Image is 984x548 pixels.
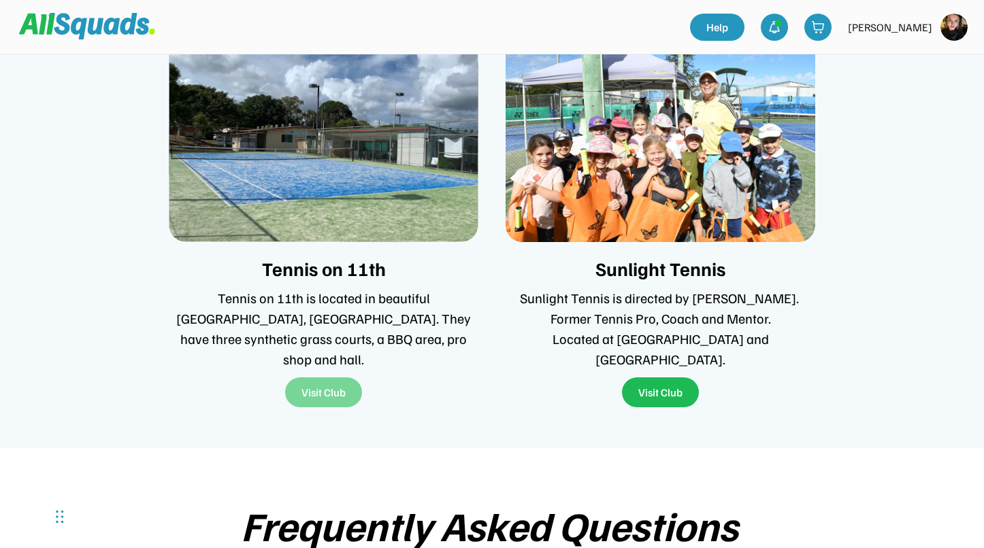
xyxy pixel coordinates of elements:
[940,14,968,41] img: https%3A%2F%2F94044dc9e5d3b3599ffa5e2d56a015ce.cdn.bubble.io%2Ff1731194368288x766737044788684200%...
[169,38,478,242] img: Rectangle%2013%20%281%29.svg
[622,377,699,407] button: Visit Club
[285,377,362,407] button: Visit Club
[506,258,815,279] div: Sunlight Tennis
[811,20,825,34] img: shopping-cart-01%20%281%29.svg
[19,13,155,39] img: Squad%20Logo.svg
[169,288,478,369] div: Tennis on 11th is located in beautiful [GEOGRAPHIC_DATA], [GEOGRAPHIC_DATA]. They have three synt...
[241,502,743,547] div: Frequently Asked Questions
[690,14,744,41] a: Help
[506,38,815,242] img: sunlight_tennis_profile_picture-min.jpeg
[506,288,815,369] div: Sunlight Tennis is directed by [PERSON_NAME]. Former Tennis Pro, Coach and Mentor. Located at [GE...
[768,20,781,34] img: bell-03%20%281%29.svg
[169,258,478,279] div: Tennis on 11th
[848,19,932,35] div: [PERSON_NAME]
